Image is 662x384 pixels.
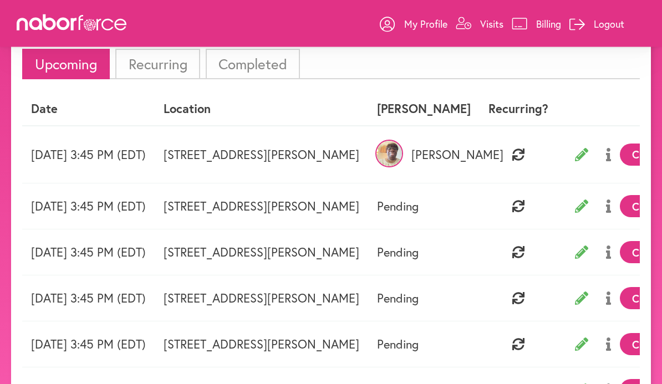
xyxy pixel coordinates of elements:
p: [PERSON_NAME] [377,148,471,162]
td: Pending [368,184,480,230]
td: [DATE] 3:45 PM (EDT) [22,276,155,322]
li: Completed [206,49,300,80]
td: [DATE] 3:45 PM (EDT) [22,230,155,276]
td: Pending [368,230,480,276]
th: [PERSON_NAME] [368,93,480,126]
img: H7GKwdnhSouY4WrE3Pic [375,140,403,168]
td: [DATE] 3:45 PM (EDT) [22,126,155,184]
th: Recurring? [480,93,557,126]
td: [DATE] 3:45 PM (EDT) [22,322,155,368]
a: Logout [569,7,624,40]
td: [STREET_ADDRESS][PERSON_NAME] [155,276,368,322]
th: Date [22,93,155,126]
a: Billing [512,7,561,40]
p: My Profile [404,17,447,30]
td: [STREET_ADDRESS][PERSON_NAME] [155,230,368,276]
p: Visits [480,17,503,30]
a: My Profile [380,7,447,40]
td: Pending [368,322,480,368]
a: Visits [456,7,503,40]
td: [DATE] 3:45 PM (EDT) [22,184,155,230]
li: Recurring [115,49,200,80]
td: [STREET_ADDRESS][PERSON_NAME] [155,126,368,184]
td: [STREET_ADDRESS][PERSON_NAME] [155,322,368,368]
td: [STREET_ADDRESS][PERSON_NAME] [155,184,368,230]
th: Location [155,93,368,126]
p: Logout [594,17,624,30]
td: Pending [368,276,480,322]
p: Billing [536,17,561,30]
li: Upcoming [22,49,110,80]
